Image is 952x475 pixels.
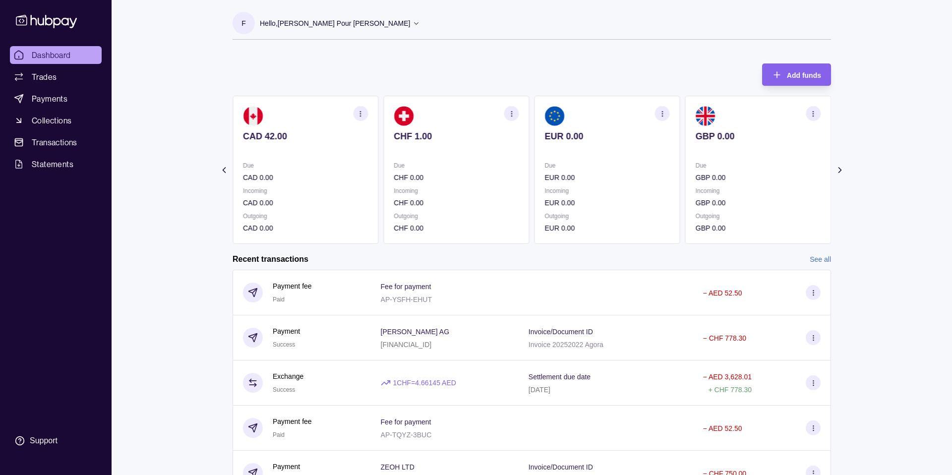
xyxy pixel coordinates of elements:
a: See all [810,254,831,265]
a: Payments [10,90,102,108]
a: Support [10,430,102,451]
span: Statements [32,158,73,170]
p: Incoming [394,185,519,196]
p: CAD 0.00 [243,197,368,208]
span: Transactions [32,136,77,148]
span: Payments [32,93,67,105]
a: Collections [10,112,102,129]
p: Due [243,160,368,171]
span: Success [273,341,295,348]
p: − CHF 778.30 [703,334,747,342]
p: Invoice/Document ID [529,463,593,471]
p: CAD 0.00 [243,172,368,183]
p: CHF 0.00 [394,223,519,234]
p: Fee for payment [381,283,431,291]
span: Trades [32,71,57,83]
p: CAD 0.00 [243,223,368,234]
p: GBP 0.00 [696,223,821,234]
a: Trades [10,68,102,86]
h2: Recent transactions [233,254,308,265]
p: Payment fee [273,281,312,292]
p: F [241,18,246,29]
p: − AED 3,628.01 [703,373,752,381]
img: eu [545,106,565,126]
p: CAD 42.00 [243,131,368,142]
a: Dashboard [10,46,102,64]
img: ch [394,106,414,126]
p: − AED 52.50 [703,424,742,432]
p: AP-TQYZ-3BUC [381,431,432,439]
p: AP-YSFH-EHUT [381,296,432,303]
p: Invoice/Document ID [529,328,593,336]
p: Payment [273,461,300,472]
span: Collections [32,115,71,126]
p: + CHF 778.30 [709,386,752,394]
p: Due [545,160,670,171]
span: Dashboard [32,49,71,61]
span: Add funds [787,71,821,79]
p: EUR 0.00 [545,223,670,234]
p: Hello, [PERSON_NAME] Pour [PERSON_NAME] [260,18,410,29]
p: [FINANCIAL_ID] [381,341,432,349]
p: CHF 1.00 [394,131,519,142]
p: Settlement due date [529,373,591,381]
p: 1 CHF = 4.66145 AED [393,377,456,388]
p: [PERSON_NAME] AG [381,328,449,336]
a: Statements [10,155,102,173]
p: Payment [273,326,300,337]
p: Invoice 20252022 Agora [529,341,603,349]
img: gb [696,106,715,126]
p: Outgoing [545,211,670,222]
div: Support [30,435,58,446]
button: Add funds [762,63,831,86]
p: EUR 0.00 [545,197,670,208]
span: Paid [273,296,285,303]
p: EUR 0.00 [545,131,670,142]
p: Outgoing [394,211,519,222]
img: ca [243,106,263,126]
p: GBP 0.00 [696,197,821,208]
p: − AED 52.50 [703,289,742,297]
p: GBP 0.00 [696,172,821,183]
p: EUR 0.00 [545,172,670,183]
p: Due [696,160,821,171]
p: GBP 0.00 [696,131,821,142]
p: CHF 0.00 [394,197,519,208]
p: Incoming [243,185,368,196]
p: Payment fee [273,416,312,427]
p: ZEOH LTD [381,463,415,471]
span: Success [273,386,295,393]
p: [DATE] [529,386,550,394]
p: Incoming [545,185,670,196]
p: CHF 0.00 [394,172,519,183]
p: Fee for payment [381,418,431,426]
p: Due [394,160,519,171]
p: Exchange [273,371,303,382]
p: Outgoing [243,211,368,222]
p: Outgoing [696,211,821,222]
p: Incoming [696,185,821,196]
a: Transactions [10,133,102,151]
span: Paid [273,431,285,438]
